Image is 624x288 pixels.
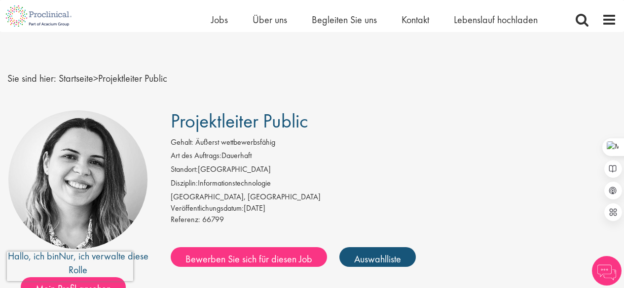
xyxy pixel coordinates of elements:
[98,72,167,85] font: Projektleiter Public
[171,192,321,202] font: [GEOGRAPHIC_DATA], [GEOGRAPHIC_DATA]
[221,150,252,160] font: Dauerhaft
[195,137,275,147] font: Äußerst wettbewerbsfähig
[7,252,133,281] iframe: reCAPTCHA
[8,110,147,249] img: Bild des Personalvermittlers Nur Ergiydiren
[244,203,265,213] font: [DATE]
[171,214,200,224] font: Referenz:
[93,72,98,85] font: >
[69,250,148,277] font: , ich verwalte diese Rolle
[171,178,198,188] font: Disziplin:
[59,250,73,262] a: Nur
[7,72,56,85] font: Sie sind hier:
[198,164,271,174] font: [GEOGRAPHIC_DATA]
[253,13,287,26] a: Über uns
[8,250,59,262] font: Hallo, ich bin
[171,247,327,267] a: Bewerben Sie sich für diesen Job
[202,214,224,224] font: 66799
[312,13,377,26] a: Begleiten Sie uns
[171,203,244,213] font: Veröffentlichungsdatum:
[171,164,198,174] font: Standort:
[171,137,193,147] font: Gehalt:
[198,178,271,188] font: Informationstechnologie
[171,150,221,160] font: Art des Auftrags:
[59,72,93,85] a: breadcrumb link
[171,108,308,133] font: Projektleiter Public
[454,13,538,26] a: Lebenslauf hochladen
[59,72,93,85] font: Startseite
[339,247,416,267] a: Auswahlliste
[402,13,429,26] a: Kontakt
[592,256,622,286] img: Chatbot
[185,252,312,265] font: Bewerben Sie sich für diesen Job
[354,252,401,265] font: Auswahlliste
[211,13,228,26] a: Jobs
